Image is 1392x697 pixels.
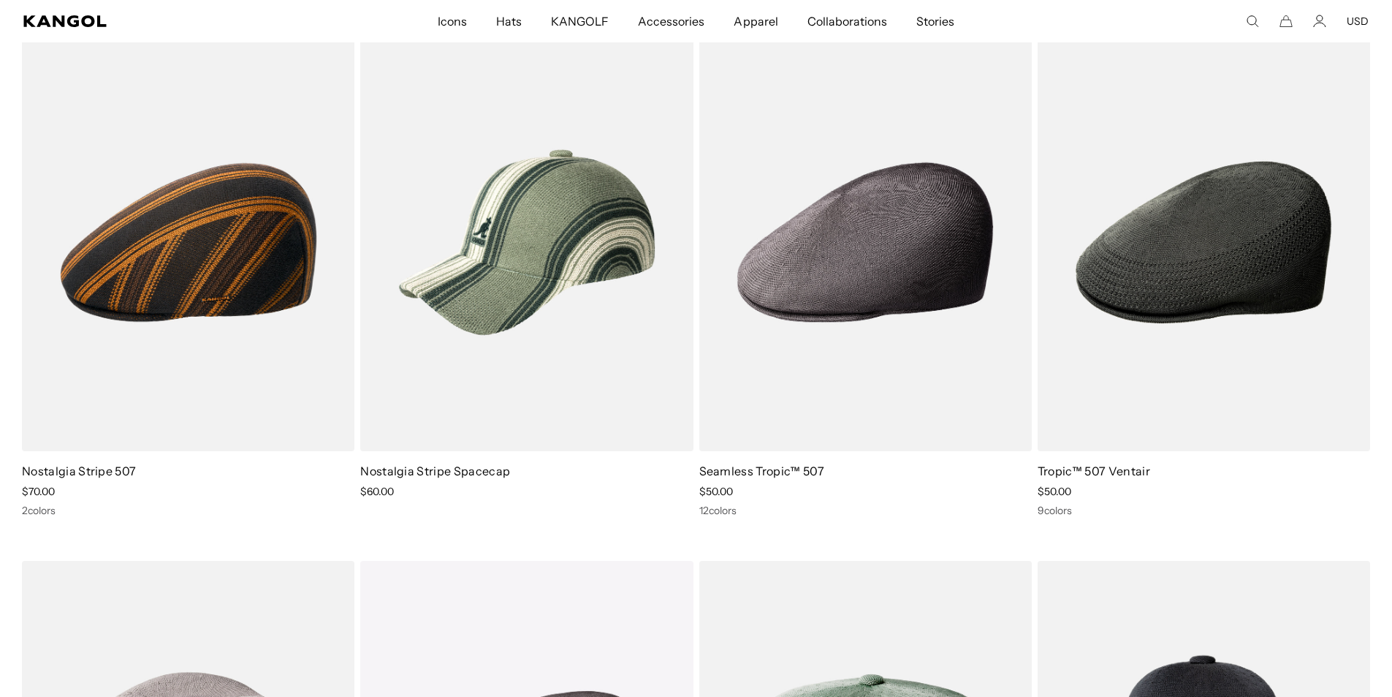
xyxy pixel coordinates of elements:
a: Seamless Tropic™ 507 [699,464,824,478]
img: Tropic™ 507 Ventair [1038,34,1370,452]
button: USD [1347,15,1369,28]
button: Cart [1279,15,1293,28]
span: $60.00 [360,485,394,498]
img: Seamless Tropic™ 507 [699,34,1032,452]
a: Account [1313,15,1326,28]
div: 2 colors [22,504,354,517]
img: Nostalgia Stripe 507 [22,34,354,452]
span: $50.00 [699,485,733,498]
a: Nostalgia Stripe Spacecap [360,464,510,478]
span: $50.00 [1038,485,1071,498]
a: Nostalgia Stripe 507 [22,464,136,478]
span: $70.00 [22,485,55,498]
a: Kangol [23,15,289,27]
div: 9 colors [1038,504,1370,517]
img: Nostalgia Stripe Spacecap [360,34,693,452]
a: Tropic™ 507 Ventair [1038,464,1150,478]
div: 12 colors [699,504,1032,517]
summary: Search here [1246,15,1259,28]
